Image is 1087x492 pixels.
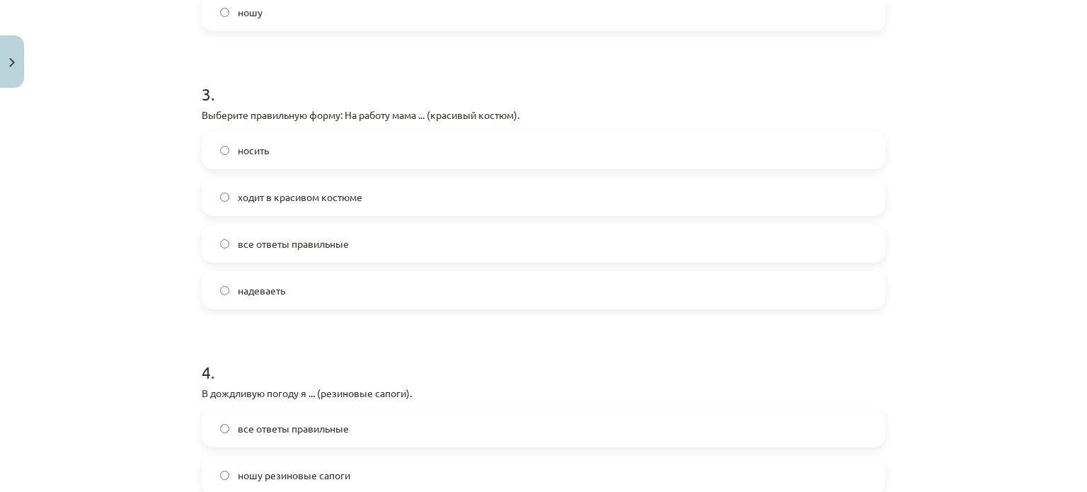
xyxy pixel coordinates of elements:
span: носить [238,143,269,158]
h1: 4 . [202,338,885,382]
span: ношу [238,5,263,20]
input: ношу резиновые сапоги [220,471,229,480]
input: все ответы правильные [220,424,229,433]
h1: 3 . [202,59,885,103]
input: все ответы правильные [220,239,229,248]
input: надеваеть [220,286,229,295]
span: все ответы правильные [238,421,349,436]
p: В дождливую погоду я ... (резиновые сапоги). [202,386,885,401]
img: icon-close-lesson-0947bae3869378f0d4975bcd49f059093ad1ed9edebbc8119c70593378902aed.svg [9,58,15,67]
span: все ответы правильные [238,236,349,251]
input: ходит в красивом костюме [220,193,229,202]
span: ношу резиновые сапоги [238,468,350,483]
p: Выберите правильную форму: На работу мама ... (красивый костюм). [202,108,885,122]
input: носить [220,146,229,155]
span: надеваеть [238,283,285,298]
span: ходит в красивом костюме [238,190,362,205]
input: ношу [220,8,229,17]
